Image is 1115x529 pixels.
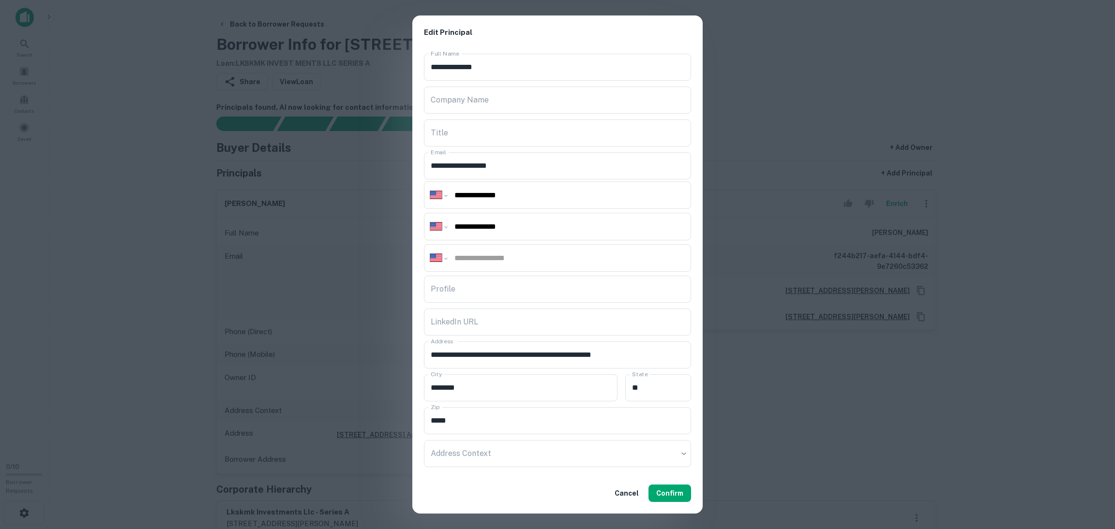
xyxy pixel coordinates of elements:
[1067,452,1115,498] iframe: Chat Widget
[648,485,691,502] button: Confirm
[431,148,446,156] label: Email
[632,370,648,378] label: State
[431,403,439,411] label: Zip
[611,485,643,502] button: Cancel
[431,370,442,378] label: City
[431,49,459,58] label: Full Name
[424,440,691,467] div: ​
[412,15,703,50] h2: Edit Principal
[431,337,453,345] label: Address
